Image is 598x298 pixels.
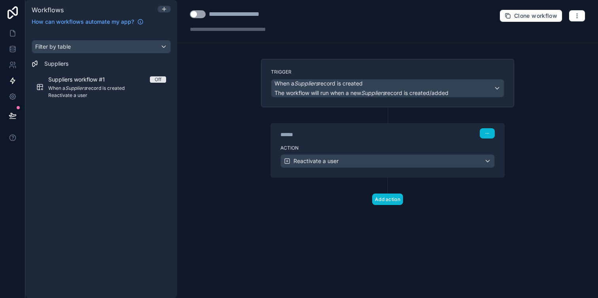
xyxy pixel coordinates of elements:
span: How can workflows automate my app? [32,18,134,26]
a: How can workflows automate my app? [28,18,147,26]
button: When aSuppliersrecord is createdThe workflow will run when a newSuppliersrecord is created/added [271,79,504,97]
button: Reactivate a user [280,154,495,168]
em: Suppliers [361,89,385,96]
button: Add action [372,194,403,205]
label: Action [280,145,495,151]
button: Clone workflow [500,9,562,22]
span: Workflows [32,6,64,14]
span: Clone workflow [514,12,557,19]
em: Suppliers [294,80,318,87]
span: Reactivate a user [293,157,339,165]
span: When a record is created [274,80,363,87]
span: The workflow will run when a new record is created/added [274,89,448,96]
label: Trigger [271,69,504,75]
